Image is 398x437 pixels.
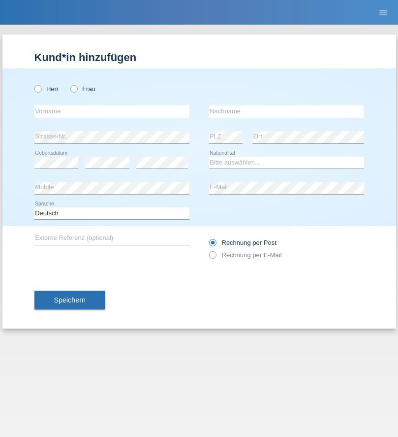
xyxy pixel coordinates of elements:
[209,239,276,246] label: Rechnung per Post
[378,8,388,18] i: menu
[70,85,95,93] label: Frau
[209,251,282,259] label: Rechnung per E-Mail
[209,239,215,251] input: Rechnung per Post
[34,85,41,92] input: Herr
[34,291,105,309] button: Speichern
[70,85,77,92] input: Frau
[373,9,393,15] a: menu
[54,296,86,304] span: Speichern
[34,85,59,93] label: Herr
[34,51,364,64] h1: Kund*in hinzufügen
[209,251,215,264] input: Rechnung per E-Mail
